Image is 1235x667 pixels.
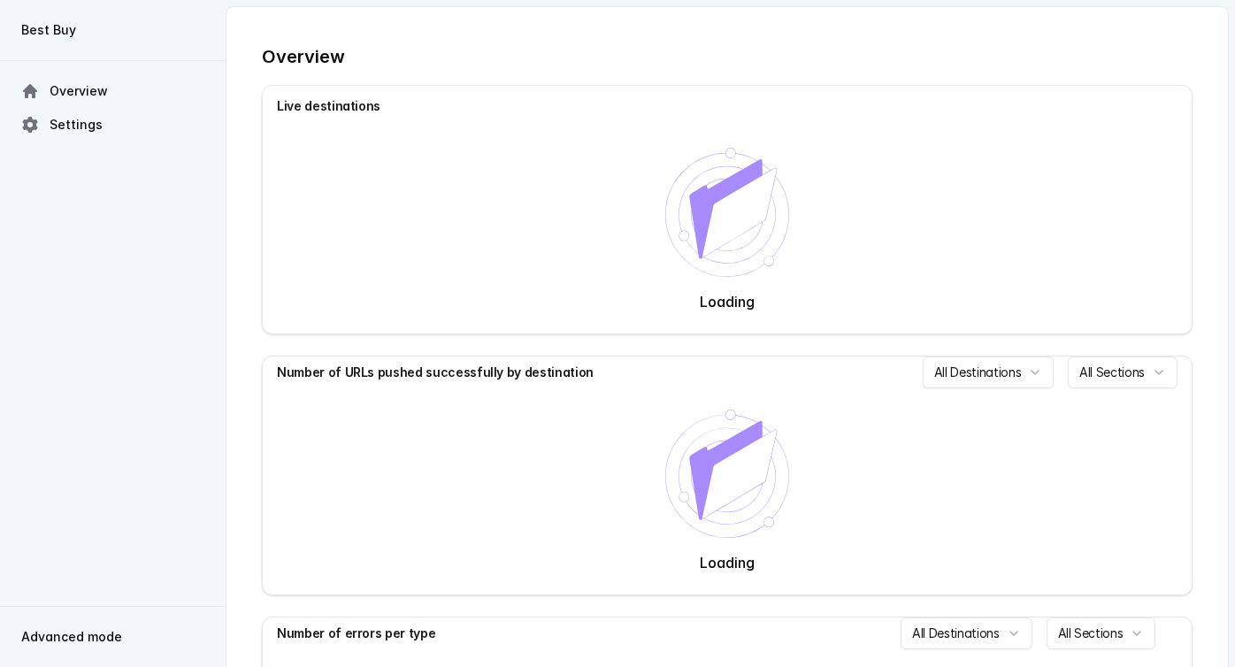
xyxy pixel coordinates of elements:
button: Advanced mode [14,621,212,653]
strong: Loading [700,554,755,571]
a: Overview [14,75,212,107]
strong: Loading [700,293,755,310]
img: No data available [665,148,789,277]
div: Number of URLs pushed successfully by destination [277,366,594,379]
span: Overview [50,82,108,100]
a: Settings [14,109,212,141]
span: Best Buy [21,21,76,39]
span: Settings [50,116,103,134]
span: Advanced mode [21,628,122,646]
h1: Overview [262,42,1193,71]
div: Number of errors per type [277,627,435,640]
div: Live destinations [263,86,1192,126]
img: No data available [665,410,789,539]
button: Best Buy [14,14,212,46]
